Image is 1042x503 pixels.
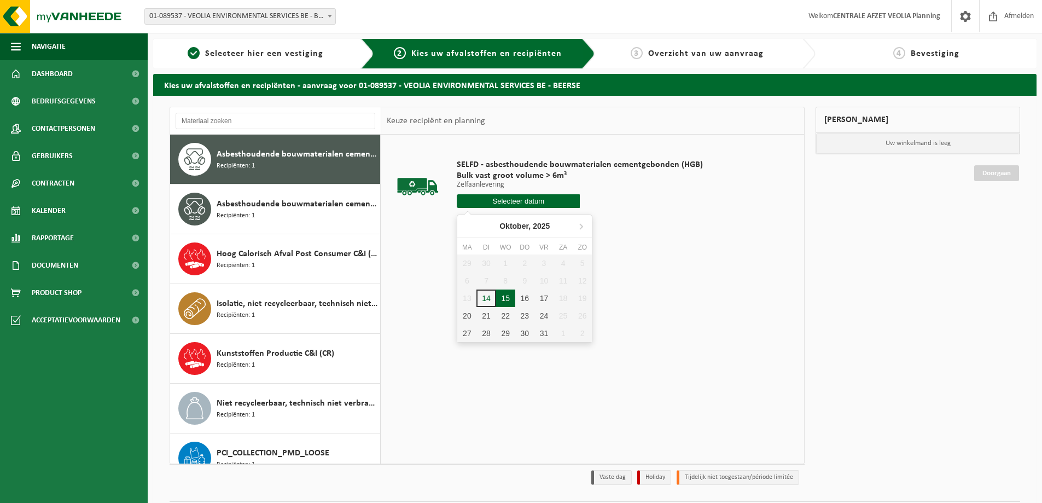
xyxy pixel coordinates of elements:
span: Contracten [32,170,74,197]
p: Zelfaanlevering [457,181,703,189]
span: Selecteer hier een vestiging [205,49,323,58]
span: Recipiënten: 1 [217,161,255,171]
div: Keuze recipiënt en planning [381,107,491,135]
input: Materiaal zoeken [176,113,375,129]
span: Contactpersonen [32,115,95,142]
button: Niet recycleerbaar, technisch niet verbrandbaar afval (brandbaar) Recipiënten: 1 [170,384,381,433]
div: Oktober, [495,217,554,235]
span: 4 [893,47,905,59]
span: Kalender [32,197,66,224]
span: Asbesthoudende bouwmaterialen cementgebonden (hechtgebonden) [217,148,377,161]
span: Product Shop [32,279,82,307]
div: 16 [515,290,534,307]
input: Selecteer datum [457,194,580,208]
div: zo [573,242,592,253]
span: Bedrijfsgegevens [32,88,96,115]
li: Holiday [637,470,671,485]
span: Recipiënten: 1 [217,211,255,221]
i: 2025 [533,222,550,230]
div: 14 [476,290,496,307]
span: Acceptatievoorwaarden [32,307,120,334]
button: Asbesthoudende bouwmaterialen cementgebonden (hechtgebonden) Recipiënten: 1 [170,135,381,184]
div: 21 [476,307,496,325]
span: Recipiënten: 1 [217,310,255,321]
div: 29 [496,325,515,342]
strong: CENTRALE AFZET VEOLIA Planning [833,12,940,20]
div: [PERSON_NAME] [816,107,1020,133]
button: Asbesthoudende bouwmaterialen cementgebonden met isolatie(hechtgebonden) Recipiënten: 1 [170,184,381,234]
span: Navigatie [32,33,66,60]
li: Vaste dag [591,470,632,485]
div: ma [457,242,476,253]
span: Recipiënten: 1 [217,360,255,371]
div: vr [534,242,554,253]
span: Niet recycleerbaar, technisch niet verbrandbaar afval (brandbaar) [217,397,377,410]
span: Kunststoffen Productie C&I (CR) [217,347,334,360]
span: Bulk vast groot volume > 6m³ [457,170,703,181]
span: Gebruikers [32,142,73,170]
span: Rapportage [32,224,74,252]
span: SELFD - asbesthoudende bouwmaterialen cementgebonden (HGB) [457,159,703,170]
span: Recipiënten: 1 [217,261,255,271]
span: Dashboard [32,60,73,88]
a: 1Selecteer hier een vestiging [159,47,352,60]
div: 15 [496,290,515,307]
div: 20 [457,307,476,325]
button: Isolatie, niet recycleerbaar, technisch niet verbrandbaar (brandbaar) Recipiënten: 1 [170,284,381,334]
div: di [476,242,496,253]
span: Recipiënten: 1 [217,410,255,420]
span: Asbesthoudende bouwmaterialen cementgebonden met isolatie(hechtgebonden) [217,198,377,211]
span: Isolatie, niet recycleerbaar, technisch niet verbrandbaar (brandbaar) [217,297,377,310]
p: Uw winkelmand is leeg [816,133,1020,154]
div: 28 [476,325,496,342]
a: Doorgaan [974,165,1019,181]
span: Bevestiging [911,49,959,58]
span: Overzicht van uw aanvraag [648,49,764,58]
h2: Kies uw afvalstoffen en recipiënten - aanvraag voor 01-089537 - VEOLIA ENVIRONMENTAL SERVICES BE ... [153,74,1037,95]
button: PCI_COLLECTION_PMD_LOOSE Recipiënten: 1 [170,433,381,483]
div: 22 [496,307,515,325]
span: 01-089537 - VEOLIA ENVIRONMENTAL SERVICES BE - BEERSE [145,9,335,24]
span: Kies uw afvalstoffen en recipiënten [411,49,562,58]
div: 24 [534,307,554,325]
li: Tijdelijk niet toegestaan/période limitée [677,470,799,485]
span: 01-089537 - VEOLIA ENVIRONMENTAL SERVICES BE - BEERSE [144,8,336,25]
span: Documenten [32,252,78,279]
div: za [554,242,573,253]
button: Kunststoffen Productie C&I (CR) Recipiënten: 1 [170,334,381,384]
span: 2 [394,47,406,59]
div: 30 [515,325,534,342]
div: 27 [457,325,476,342]
div: 23 [515,307,534,325]
div: 31 [534,325,554,342]
div: 17 [534,290,554,307]
span: Recipiënten: 1 [217,460,255,470]
span: Hoog Calorisch Afval Post Consumer C&I (CR) [217,247,377,261]
span: PCI_COLLECTION_PMD_LOOSE [217,447,329,460]
div: wo [496,242,515,253]
button: Hoog Calorisch Afval Post Consumer C&I (CR) Recipiënten: 1 [170,234,381,284]
span: 3 [631,47,643,59]
span: 1 [188,47,200,59]
div: do [515,242,534,253]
